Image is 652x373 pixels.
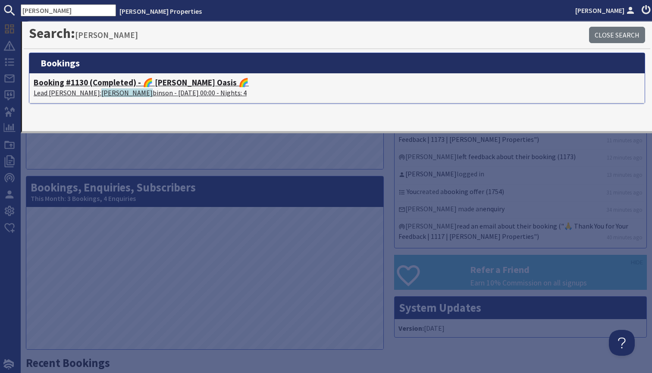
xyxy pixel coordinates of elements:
a: read an email about their booking ("🙏 Thank You for Your Feedback | 1173 | [PERSON_NAME] Properti... [398,125,628,144]
a: 31 minutes ago [607,188,643,197]
a: Booking #1130 (Completed) - 🌈 [PERSON_NAME] Oasis 🌈Lead [PERSON_NAME]:[PERSON_NAME]binson - [DATE... [34,78,640,98]
li: [PERSON_NAME] [397,219,644,246]
a: [PERSON_NAME] Properties [119,7,202,16]
small: [PERSON_NAME] [75,30,138,40]
a: 34 minutes ago [607,206,643,214]
a: You [407,187,417,196]
a: 13 minutes ago [607,171,643,179]
h4: Booking #1130 (Completed) - 🌈 [PERSON_NAME] Oasis 🌈 [34,78,640,88]
h3: Refer a Friend [470,264,646,275]
a: enquiry [483,204,505,213]
a: Refer a Friend Earn 10% Commission on all signups [394,255,647,290]
input: SEARCH [21,4,116,16]
img: staytech_i_w-64f4e8e9ee0a9c174fd5317b4b171b261742d2d393467e5bdba4413f4f884c10.svg [3,359,14,370]
li: [PERSON_NAME] [397,122,644,150]
iframe: Toggle Customer Support [609,330,635,356]
a: [PERSON_NAME] [405,169,457,178]
p: Earn 10% Commission on all signups [470,277,646,288]
a: read an email about their booking ("🙏 Thank You for Your Feedback | 1117 | [PERSON_NAME] Properti... [398,222,628,241]
a: System Updates [399,301,481,315]
a: 12 minutes ago [607,154,643,162]
a: booking offer (1754) [444,187,504,196]
a: 40 minutes ago [607,233,643,241]
a: Recent Bookings [26,356,110,370]
li: [PERSON_NAME] [397,150,644,167]
h1: Search: [29,25,589,41]
a: [PERSON_NAME] [575,5,636,16]
li: created a [397,185,644,202]
li: [PERSON_NAME] made an [397,202,644,219]
a: Close Search [589,27,645,43]
li: logged in [397,167,644,184]
a: HIDE [631,258,643,267]
strong: Version: [398,324,424,332]
h3: bookings [29,53,645,73]
h2: Bookings, Enquiries, Subscribers [26,176,383,207]
small: This Month: 3 Bookings, 4 Enquiries [31,194,379,203]
span: [PERSON_NAME] [101,88,153,97]
li: [DATE] [397,321,644,335]
a: left feedback about their booking (1173) [457,152,576,161]
p: Lead [PERSON_NAME]: binson - [DATE] 00:00 - Nights: 4 [34,88,640,98]
a: 11 minutes ago [607,136,643,144]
